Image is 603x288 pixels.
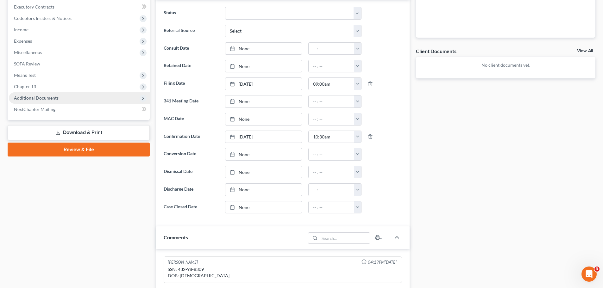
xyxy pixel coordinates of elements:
[160,201,222,214] label: Case Closed Date
[14,27,28,32] span: Income
[309,148,354,160] input: -- : --
[309,43,354,55] input: -- : --
[160,25,222,37] label: Referral Source
[14,72,36,78] span: Means Test
[309,95,354,107] input: -- : --
[14,107,55,112] span: NextChapter Mailing
[160,7,222,20] label: Status
[160,77,222,90] label: Filing Date
[309,78,354,90] input: -- : --
[225,166,302,178] a: None
[225,184,302,196] a: None
[225,95,302,107] a: None
[14,84,36,89] span: Chapter 13
[225,60,302,72] a: None
[309,60,354,72] input: -- : --
[309,201,354,213] input: -- : --
[594,267,600,272] span: 3
[14,50,42,55] span: Miscellaneous
[309,166,354,178] input: -- : --
[225,43,302,55] a: None
[168,259,198,265] div: [PERSON_NAME]
[160,95,222,108] label: 341 Meeting Date
[8,125,150,140] a: Download & Print
[160,131,222,143] label: Confirmation Date
[225,201,302,213] a: None
[421,62,590,68] p: No client documents yet.
[160,183,222,196] label: Discharge Date
[8,143,150,156] a: Review & File
[225,78,302,90] a: [DATE]
[577,49,593,53] a: View All
[160,148,222,161] label: Conversion Date
[160,113,222,126] label: MAC Date
[14,95,59,101] span: Additional Documents
[9,1,150,13] a: Executory Contracts
[225,113,302,125] a: None
[14,61,40,66] span: SOFA Review
[225,131,302,143] a: [DATE]
[309,113,354,125] input: -- : --
[14,4,54,9] span: Executory Contracts
[368,259,397,265] span: 04:19PM[DATE]
[309,184,354,196] input: -- : --
[581,267,597,282] iframe: Intercom live chat
[225,148,302,160] a: None
[164,234,188,240] span: Comments
[14,15,72,21] span: Codebtors Insiders & Notices
[160,60,222,72] label: Retained Date
[9,104,150,115] a: NextChapter Mailing
[320,233,370,243] input: Search...
[160,166,222,178] label: Dismissal Date
[168,266,398,279] div: SSN: 432-98-8309 DOB: [DEMOGRAPHIC_DATA]
[14,38,32,44] span: Expenses
[309,131,354,143] input: -- : --
[416,48,456,54] div: Client Documents
[9,58,150,70] a: SOFA Review
[160,42,222,55] label: Consult Date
